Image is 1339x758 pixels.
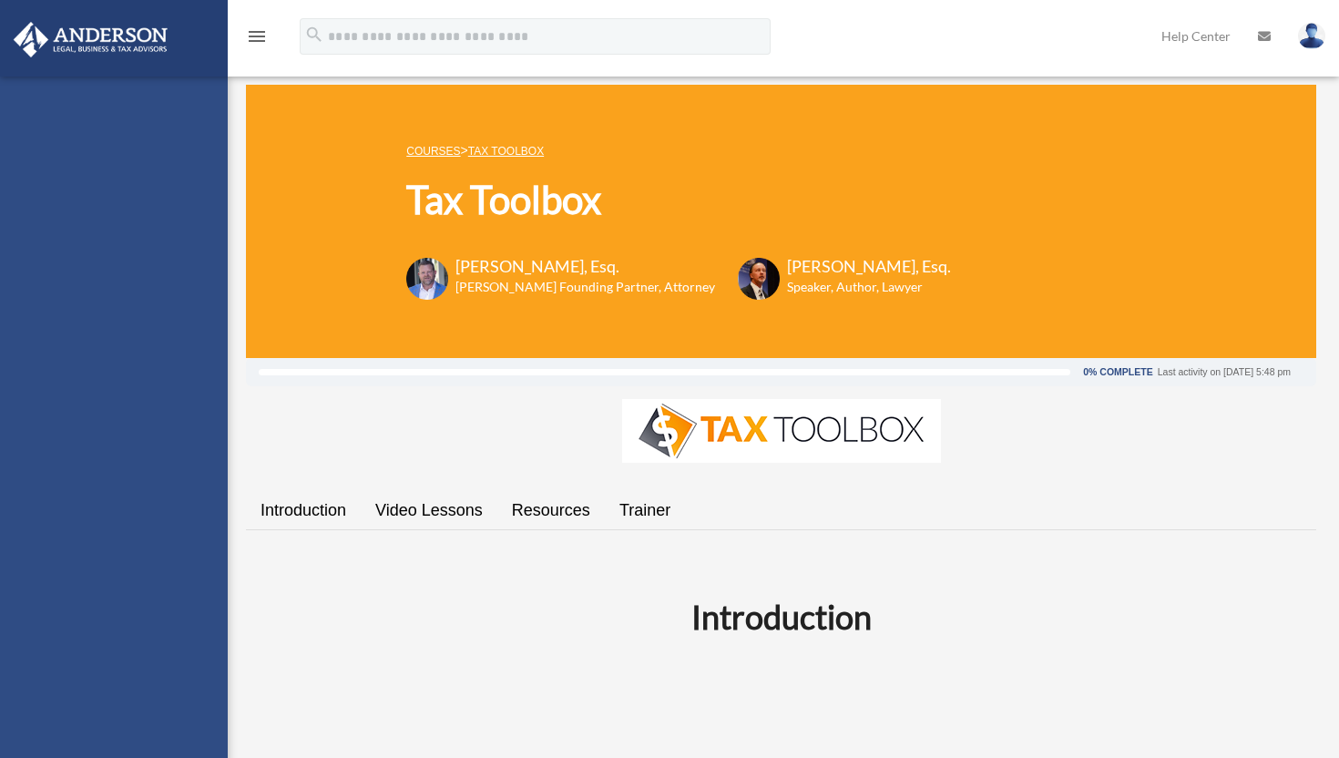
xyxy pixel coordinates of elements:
[738,258,780,300] img: Scott-Estill-Headshot.png
[257,594,1305,640] h2: Introduction
[304,25,324,45] i: search
[246,26,268,47] i: menu
[1083,367,1152,377] div: 0% Complete
[406,139,951,162] p: >
[1158,367,1291,377] div: Last activity on [DATE] 5:48 pm
[246,485,361,537] a: Introduction
[497,485,605,537] a: Resources
[468,145,544,158] a: Tax Toolbox
[406,258,448,300] img: Toby-circle-head.png
[406,173,951,227] h1: Tax Toolbox
[361,485,497,537] a: Video Lessons
[605,485,685,537] a: Trainer
[787,278,928,296] h6: Speaker, Author, Lawyer
[455,278,715,296] h6: [PERSON_NAME] Founding Partner, Attorney
[455,255,715,278] h3: [PERSON_NAME], Esq.
[246,32,268,47] a: menu
[1298,23,1325,49] img: User Pic
[787,255,951,278] h3: [PERSON_NAME], Esq.
[8,22,173,57] img: Anderson Advisors Platinum Portal
[406,145,460,158] a: COURSES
